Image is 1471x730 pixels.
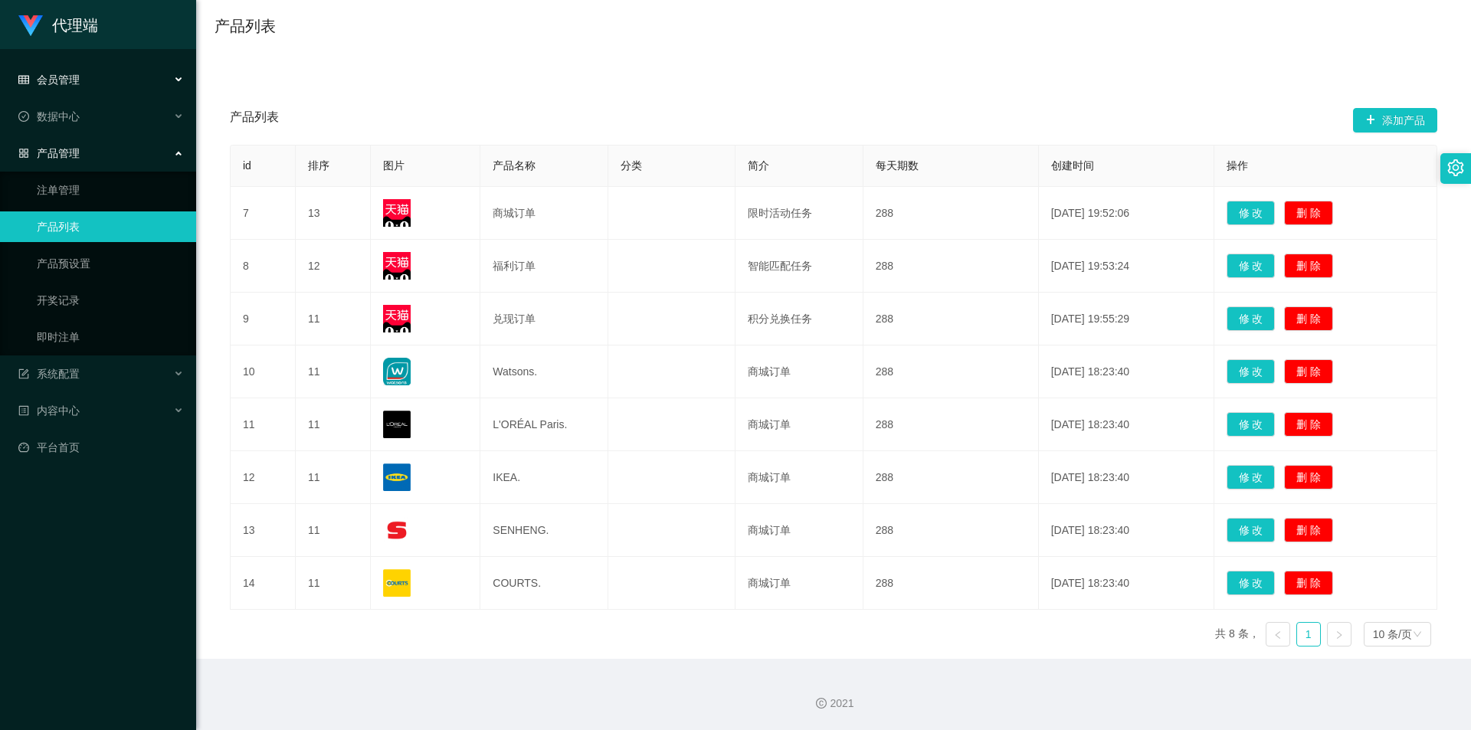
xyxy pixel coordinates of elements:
td: 9 [231,293,296,345]
a: 注单管理 [37,175,184,205]
button: 删 除 [1284,254,1333,278]
td: 兑现订单 [480,293,608,345]
td: 8 [231,240,296,293]
td: [DATE] 19:53:24 [1039,240,1214,293]
td: 商城订单 [735,504,863,557]
td: [DATE] 18:23:40 [1039,398,1214,451]
td: [DATE] 18:23:40 [1039,345,1214,398]
span: 操作 [1227,159,1248,172]
i: 图标: profile [18,405,29,416]
span: 产品名称 [493,159,536,172]
td: 14 [231,557,296,610]
img: 68176f62e0d74.png [383,516,411,544]
span: 产品管理 [18,147,80,159]
button: 修 改 [1227,201,1276,225]
span: id [243,159,251,172]
button: 删 除 [1284,306,1333,331]
img: 68c275df5c97d.jpg [383,252,411,280]
td: 288 [863,293,1039,345]
span: 内容中心 [18,404,80,417]
a: 即时注单 [37,322,184,352]
td: L'ORÉAL Paris. [480,398,608,451]
td: 商城订单 [735,451,863,504]
td: 10 [231,345,296,398]
td: 11 [296,398,371,451]
span: 会员管理 [18,74,80,86]
td: 11 [296,557,371,610]
li: 下一页 [1327,622,1351,647]
i: 图标: check-circle-o [18,111,29,122]
td: 288 [863,451,1039,504]
td: 商城订单 [735,557,863,610]
td: 13 [231,504,296,557]
li: 1 [1296,622,1321,647]
td: 11 [231,398,296,451]
td: 7 [231,187,296,240]
td: 288 [863,345,1039,398]
td: 积分兑换任务 [735,293,863,345]
button: 删 除 [1284,412,1333,437]
div: 2021 [208,696,1459,712]
td: 288 [863,398,1039,451]
div: 10 条/页 [1373,623,1412,646]
i: 图标: copyright [816,698,827,709]
button: 删 除 [1284,359,1333,384]
td: 13 [296,187,371,240]
a: 1 [1297,623,1320,646]
span: 数据中心 [18,110,80,123]
span: 每天期数 [876,159,919,172]
button: 删 除 [1284,571,1333,595]
a: 产品预设置 [37,248,184,279]
td: 智能匹配任务 [735,240,863,293]
a: 产品列表 [37,211,184,242]
button: 修 改 [1227,412,1276,437]
td: [DATE] 19:52:06 [1039,187,1214,240]
span: 产品列表 [230,108,279,133]
td: 288 [863,240,1039,293]
i: 图标: left [1273,630,1283,640]
td: 限时活动任务 [735,187,863,240]
li: 共 8 条， [1215,622,1260,647]
h1: 产品列表 [215,15,276,38]
button: 修 改 [1227,359,1276,384]
td: 288 [863,557,1039,610]
td: 商城订单 [735,398,863,451]
td: 福利订单 [480,240,608,293]
img: 68c2535725a06.png [383,199,411,227]
span: 图片 [383,159,405,172]
span: 简介 [748,159,769,172]
button: 删 除 [1284,465,1333,489]
td: [DATE] 18:23:40 [1039,557,1214,610]
img: 68176f9e1526a.png [383,569,411,597]
i: 图标: table [18,74,29,85]
td: 288 [863,187,1039,240]
button: 修 改 [1227,518,1276,542]
button: 删 除 [1284,201,1333,225]
img: 68176a989e162.jpg [383,358,411,385]
td: [DATE] 18:23:40 [1039,451,1214,504]
i: 图标: setting [1447,159,1464,176]
button: 修 改 [1227,465,1276,489]
span: 排序 [308,159,329,172]
i: 图标: appstore-o [18,148,29,159]
img: logo.9652507e.png [18,15,43,37]
td: IKEA. [480,451,608,504]
td: 11 [296,504,371,557]
h1: 代理端 [52,1,98,50]
img: 68176ef633d27.png [383,463,411,491]
td: 商城订单 [480,187,608,240]
li: 上一页 [1266,622,1290,647]
td: 288 [863,504,1039,557]
td: COURTS. [480,557,608,610]
i: 图标: form [18,368,29,379]
i: 图标: down [1413,630,1422,640]
td: Watsons. [480,345,608,398]
img: 68176c60d0f9a.png [383,411,411,438]
a: 开奖记录 [37,285,184,316]
td: 11 [296,451,371,504]
td: 11 [296,293,371,345]
td: 12 [296,240,371,293]
i: 图标: right [1335,630,1344,640]
td: [DATE] 19:55:29 [1039,293,1214,345]
button: 删 除 [1284,518,1333,542]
